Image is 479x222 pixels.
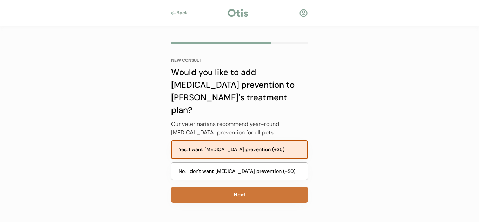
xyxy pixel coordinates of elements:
[171,66,308,116] div: Would you like to add [MEDICAL_DATA] prevention to [PERSON_NAME]'s treatment plan?
[171,140,308,159] button: Yes, I want [MEDICAL_DATA] prevention (+$5)
[176,9,192,16] div: Back
[171,162,308,180] button: No, I don't want [MEDICAL_DATA] prevention (+$0)
[171,120,308,137] div: Our veterinarians recommend year-round [MEDICAL_DATA] prevention for all pets.
[171,58,308,62] div: NEW CONSULT
[171,187,308,203] button: Next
